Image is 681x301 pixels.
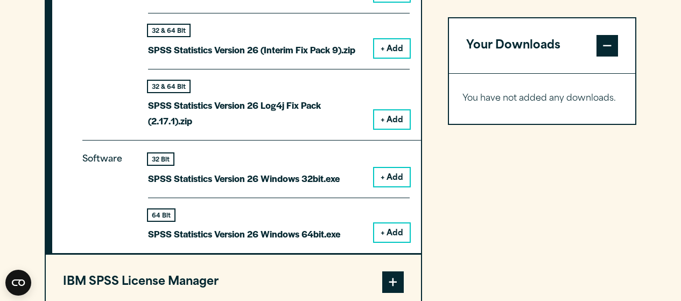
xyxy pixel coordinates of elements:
button: Your Downloads [449,18,636,73]
div: 32 & 64 Bit [148,81,189,92]
p: SPSS Statistics Version 26 Windows 32bit.exe [148,171,340,186]
p: SPSS Statistics Version 26 Log4j Fix Pack (2.17.1).zip [148,97,366,129]
div: Your Downloads [449,73,636,124]
button: + Add [374,110,410,129]
p: SPSS Statistics Version 26 (Interim Fix Pack 9).zip [148,42,355,58]
p: Software [82,152,131,233]
button: + Add [374,39,410,58]
div: 32 & 64 Bit [148,25,189,36]
p: SPSS Statistics Version 26 Windows 64bit.exe [148,226,340,242]
div: 64 Bit [148,209,174,221]
p: You have not added any downloads. [462,91,622,107]
button: Open CMP widget [5,270,31,296]
button: + Add [374,223,410,242]
div: 32 Bit [148,153,173,165]
button: + Add [374,168,410,186]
